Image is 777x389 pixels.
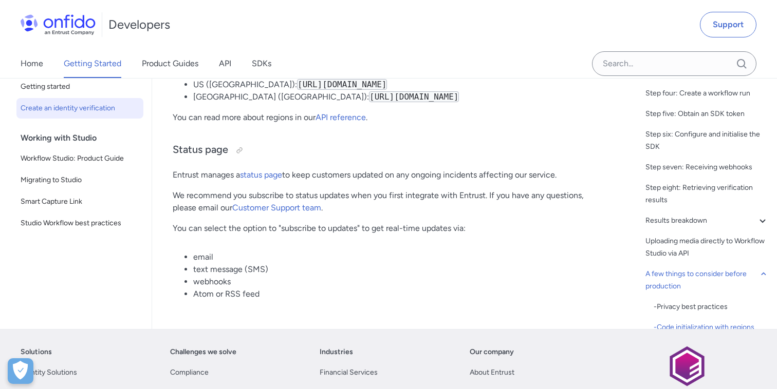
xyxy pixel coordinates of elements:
div: - Code initialization with regions [654,321,769,334]
h1: Developers [108,16,170,33]
a: A few things to consider before production [645,268,769,293]
span: Smart Capture Link [21,196,139,208]
a: Challenges we solve [170,346,236,358]
li: email [193,251,602,263]
a: SDKs [252,49,271,78]
code: [URL][DOMAIN_NAME] [369,91,459,102]
a: Smart Capture Link [16,191,143,212]
button: Open Preferences [8,358,33,384]
code: [URL][DOMAIN_NAME] [297,79,387,90]
a: -Privacy best practices [654,301,769,313]
li: US ([GEOGRAPHIC_DATA]): [193,79,602,91]
a: Solutions [21,346,52,358]
a: Support [700,12,756,37]
a: Getting Started [64,49,121,78]
div: Working with Studio [21,128,147,148]
a: Financial Services [320,366,378,379]
span: Create an identity verification [21,102,139,114]
a: Home [21,49,43,78]
span: Workflow Studio: Product Guide [21,152,139,165]
div: - Privacy best practices [654,301,769,313]
li: webhooks [193,276,602,288]
span: Getting started [21,81,139,93]
a: Uploading media directly to Workflow Studio via API [645,235,769,260]
a: Identity Solutions [21,366,77,379]
h3: Status page [173,142,602,159]
a: Getting started [16,76,143,97]
a: Step six: Configure and initialise the SDK [645,128,769,153]
a: Studio Workflow best practices [16,213,143,234]
a: Migrating to Studio [16,170,143,190]
span: Migrating to Studio [21,174,139,186]
div: Cookie Preferences [8,358,33,384]
a: Create an identity verification [16,98,143,119]
a: Customer Support team [232,203,321,212]
a: Our company [470,346,514,358]
a: API [219,49,231,78]
a: Step five: Obtain an SDK token [645,108,769,120]
a: About Entrust [470,366,514,379]
input: Onfido search input field [592,51,756,76]
a: Results breakdown [645,215,769,227]
li: text message (SMS) [193,263,602,276]
li: Atom or RSS feed [193,288,602,300]
li: [GEOGRAPHIC_DATA] ([GEOGRAPHIC_DATA]): [193,91,602,103]
a: Compliance [170,366,209,379]
p: Entrust manages a to keep customers updated on any ongoing incidents affecting our service. [173,169,602,181]
a: status page [240,170,282,180]
span: Studio Workflow best practices [21,217,139,229]
p: We recommend you subscribe to status updates when you first integrate with Entrust. If you have a... [173,189,602,214]
img: Onfido Logo [21,14,96,35]
a: Product Guides [142,49,198,78]
p: You can read more about regions in our . [173,111,602,124]
a: Step seven: Receiving webhooks [645,161,769,173]
a: Step four: Create a workflow run [645,87,769,100]
p: You can select the option to "subscribe to updates" to get real-time updates via: [173,222,602,235]
a: API reference [316,112,366,122]
a: Workflow Studio: Product Guide [16,148,143,169]
a: Industries [320,346,353,358]
a: -Code initialization with regions [654,321,769,334]
a: Step eight: Retrieving verification results [645,182,769,206]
